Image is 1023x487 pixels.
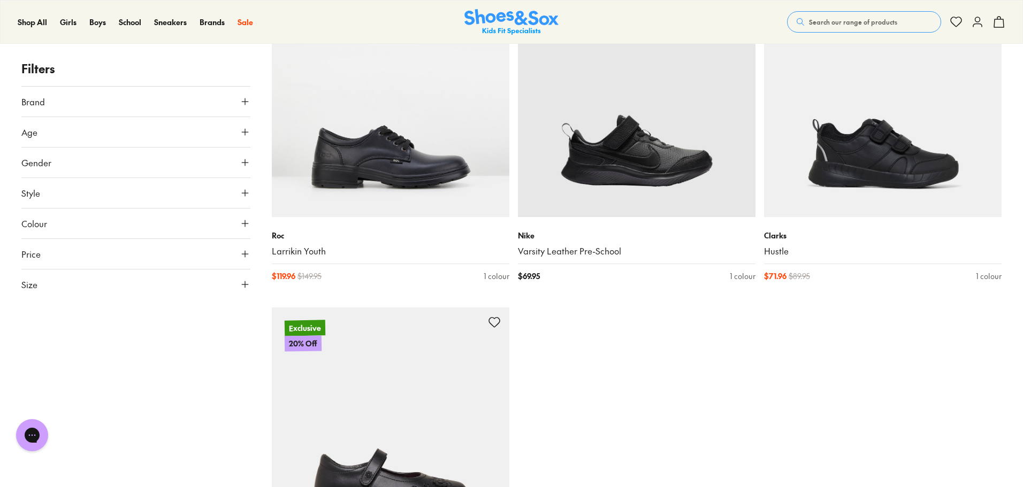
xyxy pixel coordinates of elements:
p: Roc [272,230,509,241]
a: Hustle [764,245,1002,257]
a: Sale [238,17,253,28]
a: Larrikin Youth [272,245,509,257]
button: Price [21,239,250,269]
button: Search our range of products [787,11,941,33]
img: SNS_Logo_Responsive.svg [464,9,559,35]
a: Brands [200,17,225,28]
a: Shop All [18,17,47,28]
a: Varsity Leather Pre-School [518,245,755,257]
button: Colour [21,208,250,238]
button: Style [21,178,250,208]
a: Sneakers [154,17,187,28]
span: Girls [60,17,77,27]
div: 1 colour [976,270,1002,282]
span: Age [21,126,37,138]
span: Sneakers [154,17,187,27]
div: 1 colour [484,270,509,282]
a: Shoes & Sox [464,9,559,35]
a: Girls [60,17,77,28]
span: $ 69.95 [518,270,540,282]
div: 1 colour [730,270,755,282]
button: Age [21,117,250,147]
p: Clarks [764,230,1002,241]
span: School [119,17,141,27]
span: Size [21,278,37,291]
button: Size [21,269,250,299]
span: Style [21,187,40,199]
span: $ 89.95 [789,270,810,282]
p: Exclusive [285,320,325,336]
span: Sale [238,17,253,27]
iframe: Gorgias live chat messenger [11,415,54,455]
button: Brand [21,87,250,117]
p: 20% Off [285,336,322,352]
span: Boys [89,17,106,27]
span: $ 71.96 [764,270,787,282]
a: Boys [89,17,106,28]
span: Gender [21,156,51,169]
span: Price [21,248,41,260]
span: Colour [21,217,47,230]
span: Search our range of products [809,17,897,27]
p: Filters [21,60,250,78]
span: $ 119.96 [272,270,295,282]
span: Shop All [18,17,47,27]
span: Brands [200,17,225,27]
p: Nike [518,230,755,241]
a: School [119,17,141,28]
span: Brand [21,95,45,108]
button: Gender [21,148,250,177]
span: $ 149.95 [297,270,322,282]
